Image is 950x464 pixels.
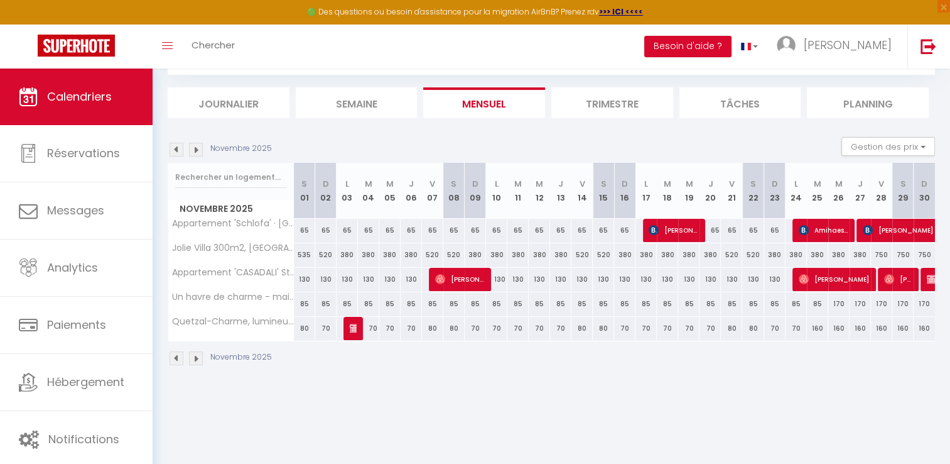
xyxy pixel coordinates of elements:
[841,137,935,156] button: Gestion des prix
[721,243,742,267] div: 520
[443,292,465,316] div: 85
[401,268,422,291] div: 130
[315,163,337,219] th: 02
[401,243,422,267] div: 380
[571,292,593,316] div: 85
[742,243,764,267] div: 520
[664,178,671,190] abbr: M
[785,243,807,267] div: 380
[914,243,935,267] div: 750
[657,243,678,267] div: 380
[550,292,571,316] div: 85
[835,178,843,190] abbr: M
[657,292,678,316] div: 85
[828,317,850,340] div: 160
[721,317,742,340] div: 80
[550,219,571,242] div: 65
[465,219,486,242] div: 65
[451,178,456,190] abbr: S
[175,166,286,189] input: Rechercher un logement...
[182,25,244,69] a: Chercher
[644,178,648,190] abbr: L
[614,317,635,340] div: 70
[850,163,871,219] th: 27
[742,163,764,219] th: 22
[764,219,785,242] div: 65
[678,292,699,316] div: 85
[358,292,379,316] div: 85
[423,87,545,118] li: Mensuel
[721,219,742,242] div: 65
[601,178,607,190] abbr: S
[858,178,863,190] abbr: J
[495,178,499,190] abbr: L
[678,268,699,291] div: 130
[558,178,563,190] abbr: J
[657,268,678,291] div: 130
[168,200,293,218] span: Novembre 2025
[443,163,465,219] th: 08
[679,87,801,118] li: Tâches
[486,243,507,267] div: 380
[337,163,358,219] th: 03
[465,292,486,316] div: 85
[379,317,401,340] div: 70
[708,178,713,190] abbr: J
[850,243,871,267] div: 380
[401,219,422,242] div: 65
[550,268,571,291] div: 130
[721,163,742,219] th: 21
[772,178,778,190] abbr: D
[764,243,785,267] div: 380
[635,317,657,340] div: 70
[514,178,522,190] abbr: M
[47,374,124,390] span: Hébergement
[871,292,892,316] div: 170
[644,36,731,57] button: Besoin d'aide ?
[379,292,401,316] div: 85
[365,178,372,190] abbr: M
[785,317,807,340] div: 70
[614,268,635,291] div: 130
[828,243,850,267] div: 380
[294,317,315,340] div: 80
[401,317,422,340] div: 70
[657,317,678,340] div: 70
[571,243,593,267] div: 520
[47,317,106,333] span: Paiements
[871,243,892,267] div: 750
[294,163,315,219] th: 01
[315,317,337,340] div: 70
[742,317,764,340] div: 80
[828,292,850,316] div: 170
[507,243,529,267] div: 380
[914,163,935,219] th: 30
[614,163,635,219] th: 16
[486,163,507,219] th: 10
[379,268,401,291] div: 130
[422,243,443,267] div: 520
[764,268,785,291] div: 130
[486,219,507,242] div: 65
[614,243,635,267] div: 380
[892,243,914,267] div: 750
[914,317,935,340] div: 160
[529,163,550,219] th: 12
[729,178,735,190] abbr: V
[571,219,593,242] div: 65
[401,163,422,219] th: 06
[699,219,721,242] div: 65
[337,219,358,242] div: 65
[337,292,358,316] div: 85
[443,243,465,267] div: 520
[358,163,379,219] th: 04
[871,317,892,340] div: 160
[678,317,699,340] div: 70
[593,219,614,242] div: 65
[47,89,112,104] span: Calendriers
[337,243,358,267] div: 380
[294,219,315,242] div: 65
[465,163,486,219] th: 09
[721,292,742,316] div: 85
[593,163,614,219] th: 15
